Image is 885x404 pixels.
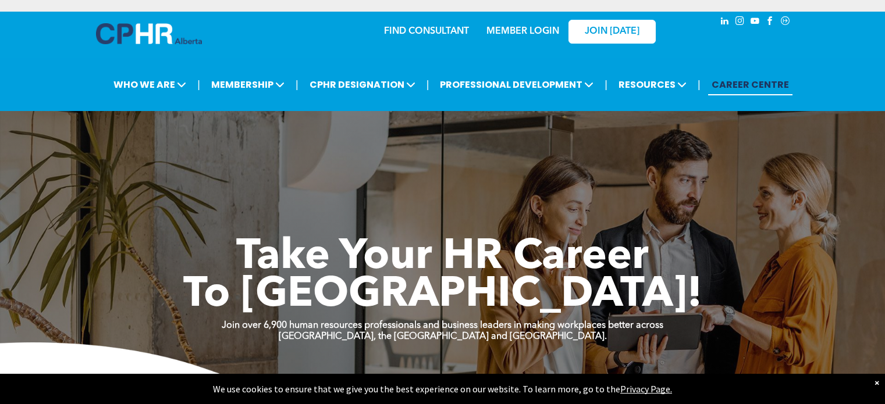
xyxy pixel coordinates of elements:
li: | [197,73,200,96]
li: | [296,73,298,96]
span: WHO WE ARE [110,74,190,95]
a: Social network [779,15,792,30]
span: To [GEOGRAPHIC_DATA]! [183,274,702,316]
li: | [426,73,429,96]
strong: [GEOGRAPHIC_DATA], the [GEOGRAPHIC_DATA] and [GEOGRAPHIC_DATA]. [279,332,607,341]
span: MEMBERSHIP [208,74,288,95]
span: CPHR DESIGNATION [306,74,419,95]
li: | [605,73,607,96]
span: Take Your HR Career [236,237,649,278]
a: MEMBER LOGIN [486,27,559,36]
div: Dismiss notification [875,377,879,388]
a: JOIN [DATE] [568,20,656,44]
li: | [698,73,701,96]
a: instagram [734,15,747,30]
span: JOIN [DATE] [585,26,639,37]
a: CAREER CENTRE [708,74,792,95]
span: PROFESSIONAL DEVELOPMENT [436,74,597,95]
a: youtube [749,15,762,30]
a: facebook [764,15,777,30]
a: Privacy Page. [620,383,672,395]
a: linkedin [719,15,731,30]
a: FIND CONSULTANT [384,27,469,36]
span: RESOURCES [615,74,690,95]
img: A blue and white logo for cp alberta [96,23,202,44]
strong: Join over 6,900 human resources professionals and business leaders in making workplaces better ac... [222,321,663,330]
